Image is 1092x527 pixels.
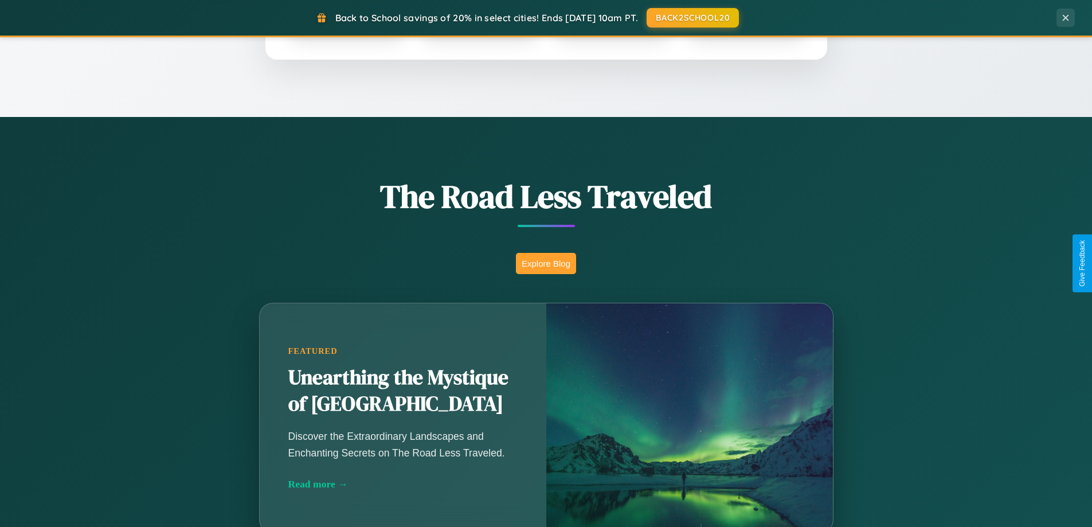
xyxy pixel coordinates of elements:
[288,365,518,417] h2: Unearthing the Mystique of [GEOGRAPHIC_DATA]
[647,8,739,28] button: BACK2SCHOOL20
[288,428,518,460] p: Discover the Extraordinary Landscapes and Enchanting Secrets on The Road Less Traveled.
[288,478,518,490] div: Read more →
[1078,240,1086,287] div: Give Feedback
[516,253,576,274] button: Explore Blog
[288,346,518,356] div: Featured
[335,12,638,24] span: Back to School savings of 20% in select cities! Ends [DATE] 10am PT.
[202,174,890,218] h1: The Road Less Traveled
